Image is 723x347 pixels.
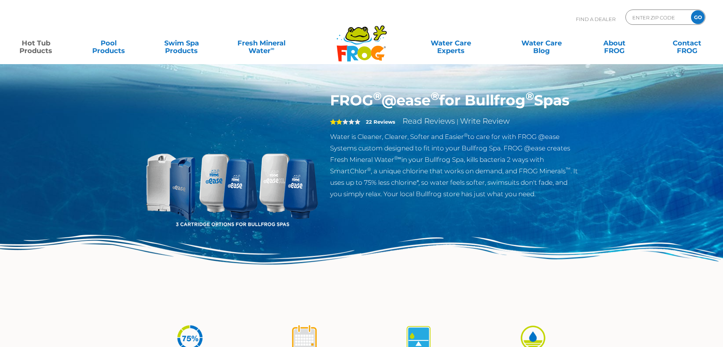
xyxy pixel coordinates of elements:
[394,155,401,161] sup: ®∞
[659,36,715,51] a: ContactFROG
[464,132,468,138] sup: ®
[330,119,342,125] span: 2
[8,36,64,51] a: Hot TubProducts
[367,166,371,172] sup: ®
[457,118,458,125] span: |
[460,116,510,126] a: Write Review
[226,36,297,51] a: Fresh MineralWater∞
[431,89,439,103] sup: ®
[330,131,579,200] p: Water is Cleaner, Clearer, Softer and Easier to care for with FROG @ease Systems custom designed ...
[691,10,705,24] input: GO
[513,36,570,51] a: Water CareBlog
[566,166,571,172] sup: ™
[144,92,319,266] img: bullfrog-product-hero.png
[271,45,274,52] sup: ∞
[153,36,210,51] a: Swim SpaProducts
[80,36,137,51] a: PoolProducts
[366,119,395,125] strong: 22 Reviews
[576,10,616,29] p: Find A Dealer
[332,15,391,62] img: Frog Products Logo
[373,89,382,103] sup: ®
[526,89,534,103] sup: ®
[405,36,497,51] a: Water CareExperts
[330,92,579,109] h1: FROG @ease for Bullfrog Spas
[586,36,643,51] a: AboutFROG
[402,116,455,126] a: Read Reviews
